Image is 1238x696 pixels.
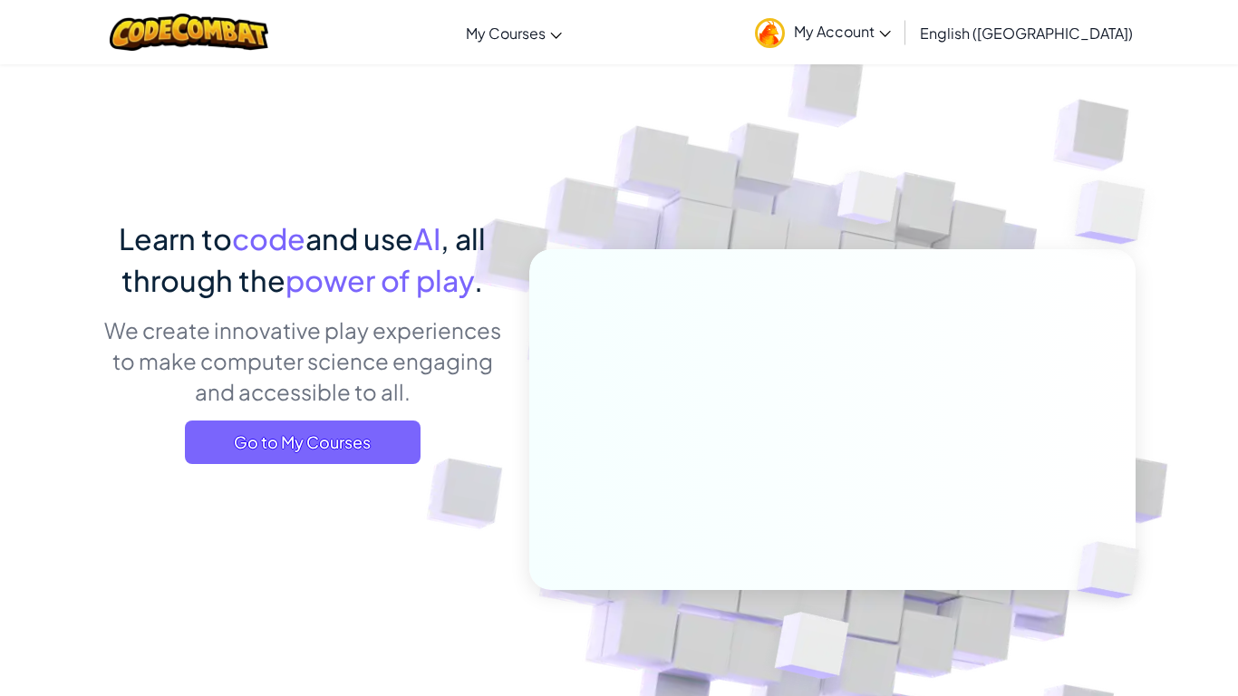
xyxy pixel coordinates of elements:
span: and use [305,220,413,256]
p: We create innovative play experiences to make computer science engaging and accessible to all. [102,314,502,407]
img: avatar [755,18,785,48]
img: CodeCombat logo [110,14,268,51]
img: Overlap cubes [804,135,934,270]
span: My Courses [466,24,546,43]
a: Go to My Courses [185,420,421,464]
span: My Account [794,22,891,41]
a: My Courses [457,8,571,57]
a: English ([GEOGRAPHIC_DATA]) [911,8,1142,57]
span: Learn to [119,220,232,256]
img: Overlap cubes [1047,504,1183,636]
img: Overlap cubes [1039,136,1195,289]
span: code [232,220,305,256]
a: My Account [746,4,900,61]
span: power of play [285,262,474,298]
span: AI [413,220,440,256]
span: English ([GEOGRAPHIC_DATA]) [920,24,1133,43]
span: . [474,262,483,298]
